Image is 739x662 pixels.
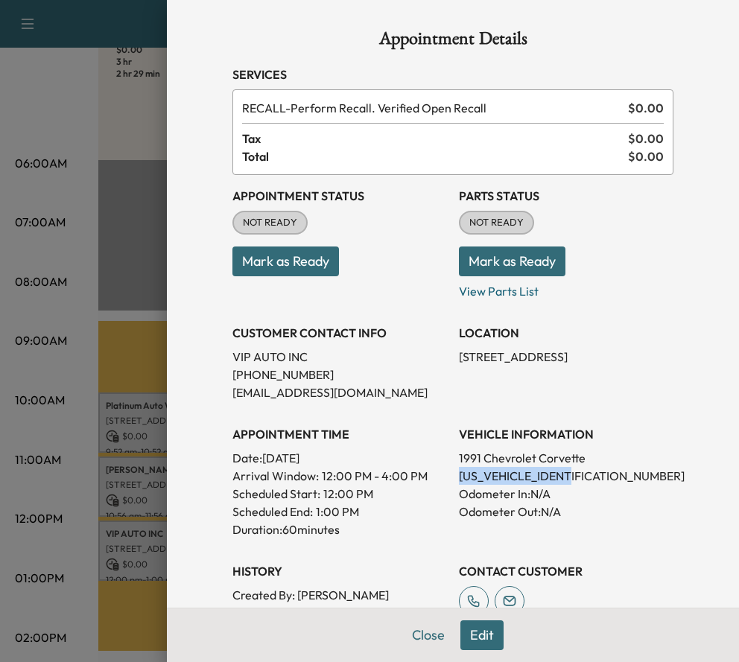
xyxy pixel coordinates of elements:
[234,215,306,230] span: NOT READY
[459,276,673,300] p: View Parts List
[232,348,447,366] p: VIP AUTO INC
[242,130,628,147] span: Tax
[459,348,673,366] p: [STREET_ADDRESS]
[232,521,447,538] p: Duration: 60 minutes
[628,130,664,147] span: $ 0.00
[232,246,339,276] button: Mark as Ready
[460,215,533,230] span: NOT READY
[232,366,447,383] p: [PHONE_NUMBER]
[459,503,673,521] p: Odometer Out: N/A
[242,147,628,165] span: Total
[323,485,373,503] p: 12:00 PM
[628,147,664,165] span: $ 0.00
[232,604,447,622] p: Created At : [DATE] 2:54:54 PM
[232,503,313,521] p: Scheduled End:
[232,485,320,503] p: Scheduled Start:
[232,562,447,580] h3: History
[232,425,447,443] h3: APPOINTMENT TIME
[232,383,447,401] p: [EMAIL_ADDRESS][DOMAIN_NAME]
[459,467,673,485] p: [US_VEHICLE_IDENTIFICATION_NUMBER]
[459,425,673,443] h3: VEHICLE INFORMATION
[232,324,447,342] h3: CUSTOMER CONTACT INFO
[322,467,428,485] span: 12:00 PM - 4:00 PM
[459,246,565,276] button: Mark as Ready
[232,66,673,83] h3: Services
[459,324,673,342] h3: LOCATION
[459,485,673,503] p: Odometer In: N/A
[232,586,447,604] p: Created By : [PERSON_NAME]
[316,503,359,521] p: 1:00 PM
[232,30,673,54] h1: Appointment Details
[460,620,504,650] button: Edit
[242,99,622,117] span: Perform Recall. Verified Open Recall
[232,467,447,485] p: Arrival Window:
[459,562,673,580] h3: CONTACT CUSTOMER
[402,620,454,650] button: Close
[232,449,447,467] p: Date: [DATE]
[232,187,447,205] h3: Appointment Status
[459,187,673,205] h3: Parts Status
[459,449,673,467] p: 1991 Chevrolet Corvette
[628,99,664,117] span: $ 0.00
